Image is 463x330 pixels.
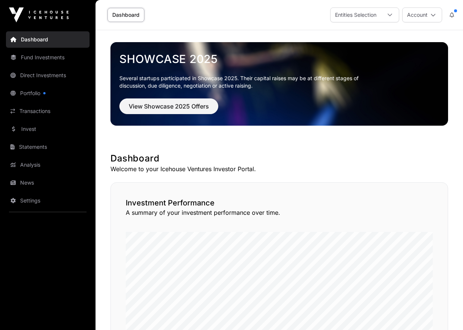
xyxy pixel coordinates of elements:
[119,106,218,113] a: View Showcase 2025 Offers
[6,103,90,119] a: Transactions
[110,42,448,126] img: Showcase 2025
[6,157,90,173] a: Analysis
[331,8,381,22] div: Entities Selection
[6,49,90,66] a: Fund Investments
[6,192,90,209] a: Settings
[402,7,442,22] button: Account
[107,8,144,22] a: Dashboard
[119,98,218,114] button: View Showcase 2025 Offers
[129,102,209,111] span: View Showcase 2025 Offers
[6,85,90,101] a: Portfolio
[119,75,370,89] p: Several startups participated in Showcase 2025. Their capital raises may be at different stages o...
[6,31,90,48] a: Dashboard
[126,208,433,217] p: A summary of your investment performance over time.
[6,175,90,191] a: News
[110,153,448,164] h1: Dashboard
[6,121,90,137] a: Invest
[6,139,90,155] a: Statements
[119,52,439,66] a: Showcase 2025
[6,67,90,84] a: Direct Investments
[9,7,69,22] img: Icehouse Ventures Logo
[126,198,433,208] h2: Investment Performance
[110,164,448,173] p: Welcome to your Icehouse Ventures Investor Portal.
